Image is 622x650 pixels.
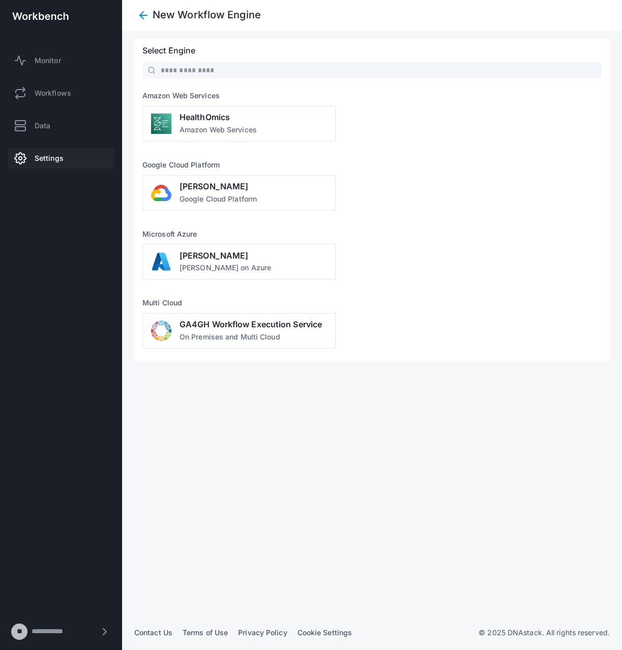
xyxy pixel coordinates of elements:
[8,148,114,168] a: Settings
[180,263,271,273] span: [PERSON_NAME] on Azure
[180,194,257,204] span: Google Cloud Platform
[180,112,257,123] span: HealthOmics
[134,628,172,637] a: Contact Us
[35,55,61,66] span: Monitor
[35,153,64,163] span: Settings
[180,251,271,261] span: [PERSON_NAME]
[142,45,602,56] h6: Select Engine
[35,88,71,98] span: Workflows
[151,251,171,272] img: Cromwell
[183,628,228,637] a: Terms of Use
[8,116,114,136] a: Data
[8,83,114,103] a: Workflows
[180,332,322,342] span: On Premises and Multi Cloud
[8,50,114,71] a: Monitor
[151,185,171,201] img: Cromwell
[479,628,610,638] p: © 2025 DNAstack. All rights reserved.
[151,114,171,134] img: HealthOmics
[238,628,287,637] a: Privacy Policy
[142,91,602,101] div: Amazon Web Services
[151,321,171,341] img: GA4GH Workflow Execution Service
[142,298,602,308] div: Multi Cloud
[180,320,322,330] span: GA4GH Workflow Execution Service
[35,121,50,131] span: Data
[12,12,69,20] img: workbench-logo-white.svg
[180,125,257,135] span: Amazon Web Services
[142,229,602,239] div: Microsoft Azure
[153,10,261,20] div: New Workflow Engine
[180,182,257,192] span: [PERSON_NAME]
[142,160,602,170] div: Google Cloud Platform
[298,628,352,637] a: Cookie Settings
